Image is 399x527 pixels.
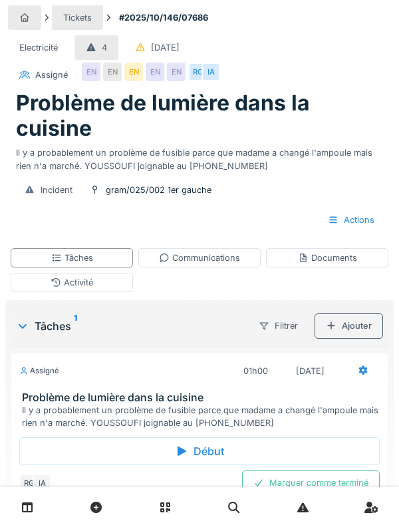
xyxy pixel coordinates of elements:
[41,184,72,196] div: Incident
[22,404,382,429] div: Il y a probablement un problème de fusible parce que madame a changé l'ampoule mais rien n'a marc...
[51,252,93,264] div: Tâches
[114,11,213,24] strong: #2025/10/146/07686
[33,474,51,492] div: IA
[16,141,383,172] div: Il y a probablement un problème de fusible parce que madame a changé l'ampoule mais rien n'a marc...
[146,63,164,81] div: EN
[82,63,100,81] div: EN
[317,208,386,232] div: Actions
[159,252,240,264] div: Communications
[51,276,93,289] div: Activité
[201,63,220,81] div: IA
[19,437,380,465] div: Début
[35,69,68,81] div: Assigné
[102,41,107,54] div: 4
[22,391,382,404] h3: Problème de lumière dans la cuisine
[19,365,59,377] div: Assigné
[298,252,357,264] div: Documents
[188,63,207,81] div: RG
[243,365,268,377] div: 01h00
[19,41,58,54] div: Electricité
[247,313,309,338] div: Filtrer
[106,184,211,196] div: gram/025/002 1er gauche
[103,63,122,81] div: EN
[74,318,77,334] sup: 1
[315,313,383,338] div: Ajouter
[242,470,380,495] div: Marquer comme terminé
[124,63,143,81] div: EN
[296,365,325,377] div: [DATE]
[167,63,186,81] div: EN
[16,90,383,142] h1: Problème de lumière dans la cuisine
[151,41,180,54] div: [DATE]
[16,318,242,334] div: Tâches
[63,11,92,24] div: Tickets
[19,474,38,492] div: RG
